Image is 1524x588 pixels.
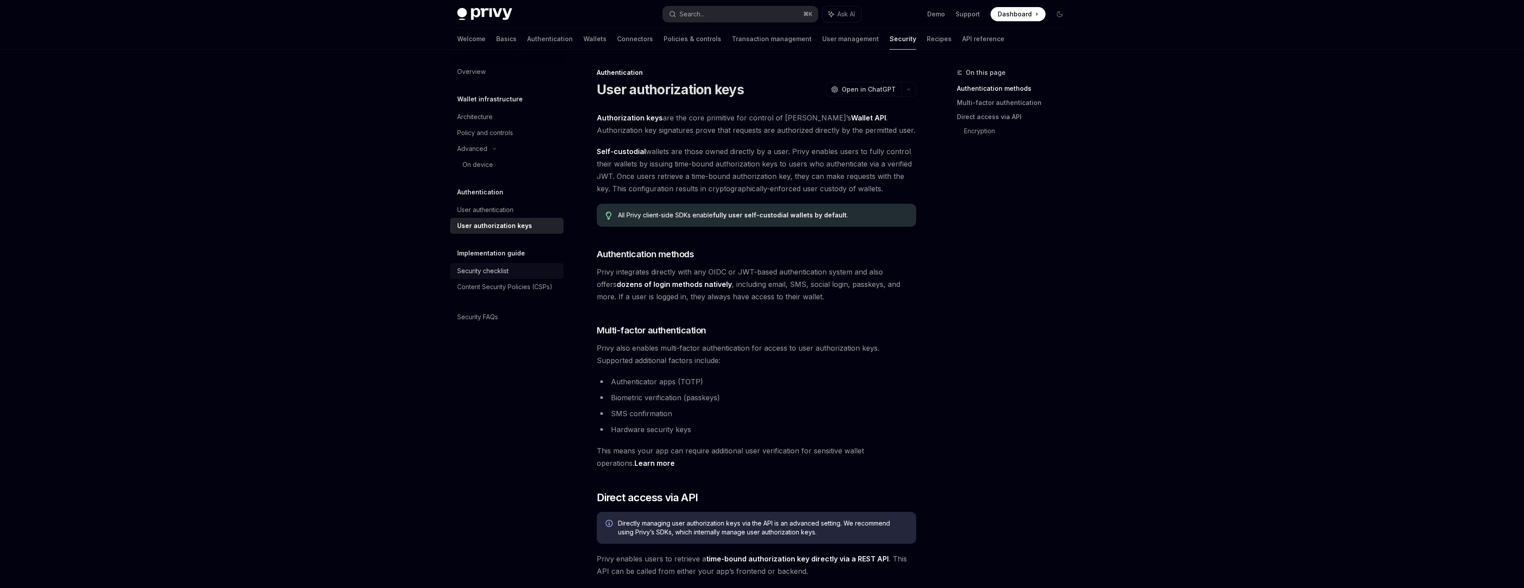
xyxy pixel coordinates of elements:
a: Architecture [450,109,564,125]
a: On device [450,157,564,173]
div: Security checklist [457,266,509,276]
div: On device [463,159,493,170]
div: User authentication [457,205,513,215]
a: Security checklist [450,263,564,279]
div: Authentication [597,68,916,77]
a: Recipes [927,28,952,50]
a: Content Security Policies (CSPs) [450,279,564,295]
a: Security [890,28,916,50]
a: Multi-factor authentication [957,96,1074,110]
a: Authentication methods [957,81,1074,96]
a: Dashboard [991,7,1046,21]
button: Ask AI [822,6,861,22]
a: Learn more [634,459,675,468]
div: Overview [457,66,486,77]
span: Directly managing user authorization keys via the API is an advanced setting. We recommend using ... [618,519,907,537]
button: Search...⌘K [663,6,818,22]
span: ⌘ K [803,11,813,18]
span: Ask AI [837,10,855,19]
li: Hardware security keys [597,423,916,436]
strong: time-bound authorization key directly via a REST API [706,554,889,563]
span: Direct access via API [597,491,698,505]
h5: Authentication [457,187,503,197]
a: Security FAQs [450,309,564,325]
button: Toggle dark mode [1053,7,1067,21]
div: Architecture [457,112,493,122]
div: Advanced [457,143,487,154]
a: Basics [496,28,517,50]
a: Wallets [583,28,606,50]
span: On this page [966,67,1006,78]
svg: Info [606,520,614,529]
strong: fully user self-custodial wallets by default [713,211,847,219]
a: User authorization keys [450,218,564,234]
a: Direct access via API [957,110,1074,124]
button: Open in ChatGPT [825,82,901,97]
a: API reference [962,28,1004,50]
a: Authentication [527,28,573,50]
div: Search... [680,9,704,19]
h5: Wallet infrastructure [457,94,523,104]
a: Demo [927,10,945,19]
span: Authentication methods [597,248,694,260]
a: Policies & controls [664,28,721,50]
a: Overview [450,64,564,80]
span: Privy enables users to retrieve a . This API can be called from either your app’s frontend or bac... [597,553,916,577]
a: Authorization keys [597,113,663,123]
div: Security FAQs [457,312,498,322]
div: User authorization keys [457,220,532,231]
li: SMS confirmation [597,407,916,420]
a: User authentication [450,202,564,218]
a: dozens of login methods natively [617,280,732,289]
a: Welcome [457,28,486,50]
h5: Implementation guide [457,248,525,259]
span: Privy also enables multi-factor authentication for access to user authorization keys. Supported a... [597,342,916,367]
span: Dashboard [998,10,1032,19]
span: Open in ChatGPT [842,85,896,94]
a: Encryption [964,124,1074,138]
li: Biometric verification (passkeys) [597,391,916,404]
a: Policy and controls [450,125,564,141]
strong: Self-custodial [597,147,646,156]
span: This means your app can require additional user verification for sensitive wallet operations. [597,445,916,469]
a: User management [822,28,879,50]
li: Authenticator apps (TOTP) [597,375,916,388]
span: Privy integrates directly with any OIDC or JWT-based authentication system and also offers , incl... [597,266,916,303]
a: Transaction management [732,28,812,50]
div: All Privy client-side SDKs enable . [618,211,907,220]
a: Connectors [617,28,653,50]
span: wallets are those owned directly by a user. Privy enables users to fully control their wallets by... [597,145,916,195]
h1: User authorization keys [597,81,744,97]
div: Policy and controls [457,128,513,138]
div: Content Security Policies (CSPs) [457,282,552,292]
svg: Tip [606,212,612,220]
span: are the core primitive for control of [PERSON_NAME]’s . Authorization key signatures prove that r... [597,112,916,136]
span: Multi-factor authentication [597,324,706,337]
img: dark logo [457,8,512,20]
a: Wallet API [851,113,886,123]
a: Support [956,10,980,19]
